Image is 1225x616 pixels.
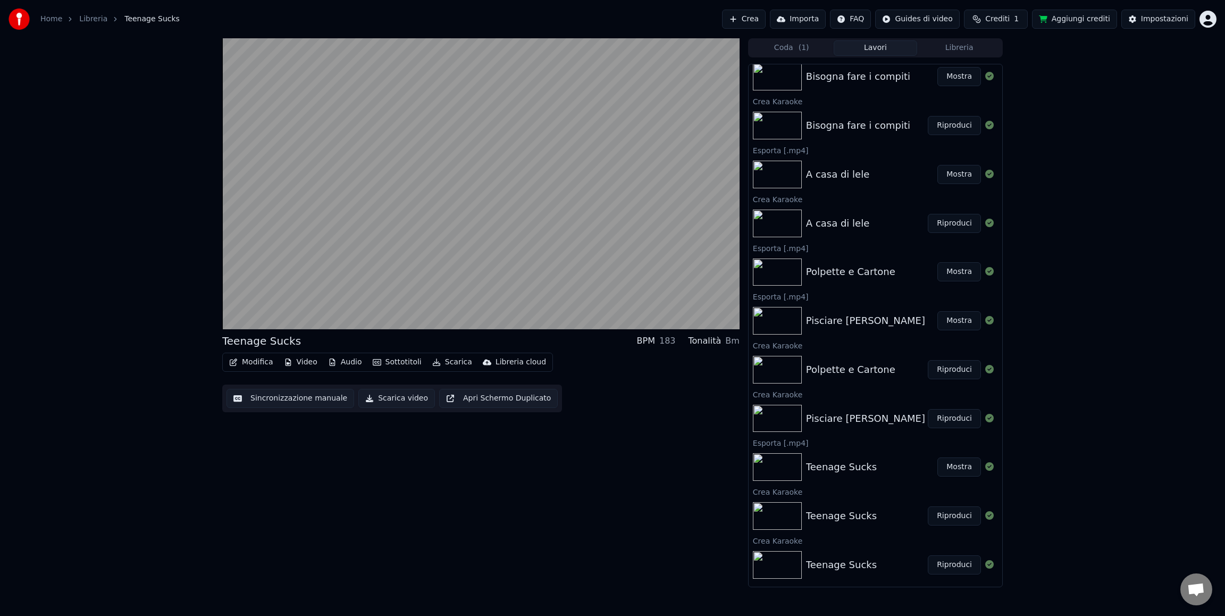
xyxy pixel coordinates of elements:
a: Libreria [79,14,107,24]
div: Bisogna fare i compiti [806,118,910,133]
div: Crea Karaoke [749,95,1002,107]
div: A casa di lele [806,167,869,182]
div: Crea Karaoke [749,193,1002,205]
button: Sottotitoli [368,355,426,370]
button: Apri Schermo Duplicato [439,389,558,408]
button: Lavori [834,40,918,56]
button: Riproduci [928,506,981,526]
div: Bisogna fare i compiti [806,69,910,84]
div: Esporta [.mp4] [749,436,1002,449]
div: Crea Karaoke [749,388,1002,401]
button: Video [280,355,322,370]
div: Tonalità [689,335,721,347]
button: Sincronizzazione manuale [226,389,354,408]
div: Esporta [.mp4] [749,290,1002,303]
div: Bm [725,335,740,347]
button: Crediti1 [964,10,1028,29]
div: Teenage Sucks [806,509,877,523]
div: Teenage Sucks [806,557,877,572]
img: youka [9,9,30,30]
button: Mostra [937,165,981,184]
div: Pisciare [PERSON_NAME] [806,313,925,328]
button: Mostra [937,67,981,86]
button: Aggiungi crediti [1032,10,1117,29]
button: Impostazioni [1121,10,1195,29]
button: Crea [722,10,766,29]
button: Scarica video [358,389,435,408]
span: ( 1 ) [799,43,809,53]
button: Importa [770,10,826,29]
div: Pisciare [PERSON_NAME] [806,411,925,426]
button: Guides di video [875,10,959,29]
button: Mostra [937,457,981,477]
button: Coda [750,40,834,56]
a: Home [40,14,62,24]
button: Riproduci [928,360,981,379]
button: Riproduci [928,409,981,428]
button: FAQ [830,10,871,29]
div: Aprire la chat [1180,573,1212,605]
div: Impostazioni [1141,14,1188,24]
div: Crea Karaoke [749,339,1002,352]
div: Crea Karaoke [749,583,1002,596]
div: Esporta [.mp4] [749,144,1002,156]
div: BPM [637,335,655,347]
div: 183 [659,335,676,347]
button: Scarica [428,355,476,370]
div: Polpette e Cartone [806,264,895,279]
div: Crea Karaoke [749,485,1002,498]
div: Crea Karaoke [749,534,1002,547]
div: Teenage Sucks [222,334,301,348]
span: Teenage Sucks [124,14,180,24]
span: Crediti [985,14,1010,24]
div: Esporta [.mp4] [749,242,1002,254]
button: Mostra [937,262,981,281]
div: Libreria cloud [496,357,546,368]
button: Modifica [225,355,278,370]
div: Teenage Sucks [806,460,877,475]
button: Mostra [937,311,981,330]
button: Riproduci [928,555,981,575]
span: 1 [1014,14,1019,24]
nav: breadcrumb [40,14,180,24]
div: A casa di lele [806,216,869,231]
button: Libreria [917,40,1001,56]
div: Polpette e Cartone [806,362,895,377]
button: Riproduci [928,116,981,135]
button: Audio [324,355,366,370]
button: Riproduci [928,214,981,233]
